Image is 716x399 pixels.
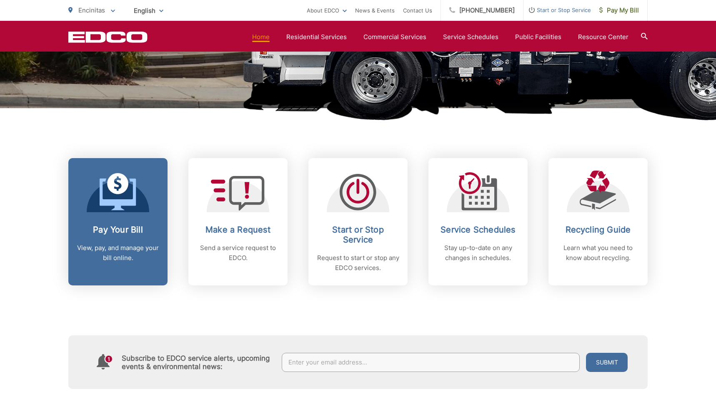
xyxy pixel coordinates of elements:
h2: Make a Request [197,225,279,235]
a: Resource Center [578,32,628,42]
h2: Service Schedules [437,225,519,235]
p: Send a service request to EDCO. [197,243,279,263]
a: Service Schedules Stay up-to-date on any changes in schedules. [428,158,528,285]
a: Commercial Services [363,32,426,42]
a: Public Facilities [515,32,561,42]
a: Residential Services [286,32,347,42]
a: Contact Us [403,5,432,15]
span: Pay My Bill [599,5,639,15]
h2: Recycling Guide [557,225,639,235]
p: Request to start or stop any EDCO services. [317,253,399,273]
button: Submit [586,353,628,372]
a: About EDCO [307,5,347,15]
a: Recycling Guide Learn what you need to know about recycling. [548,158,648,285]
a: EDCD logo. Return to the homepage. [68,31,148,43]
h2: Start or Stop Service [317,225,399,245]
a: Pay Your Bill View, pay, and manage your bill online. [68,158,168,285]
a: Service Schedules [443,32,498,42]
p: Stay up-to-date on any changes in schedules. [437,243,519,263]
p: View, pay, and manage your bill online. [77,243,159,263]
a: News & Events [355,5,395,15]
span: English [128,3,170,18]
input: Enter your email address... [282,353,580,372]
span: Encinitas [78,6,105,14]
a: Make a Request Send a service request to EDCO. [188,158,288,285]
p: Learn what you need to know about recycling. [557,243,639,263]
a: Home [252,32,270,42]
h2: Pay Your Bill [77,225,159,235]
h4: Subscribe to EDCO service alerts, upcoming events & environmental news: [122,354,273,371]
